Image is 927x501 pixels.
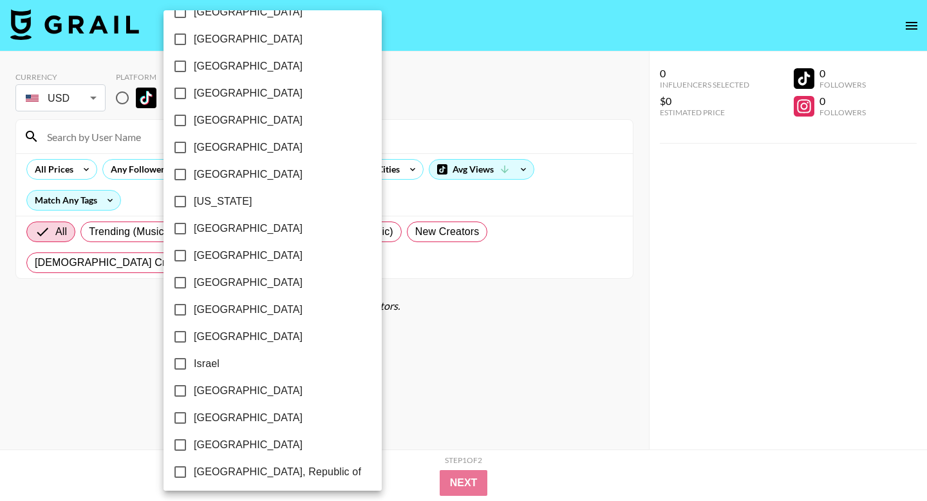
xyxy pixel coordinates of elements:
[194,32,303,47] span: [GEOGRAPHIC_DATA]
[194,221,303,236] span: [GEOGRAPHIC_DATA]
[194,329,303,345] span: [GEOGRAPHIC_DATA]
[194,356,220,372] span: Israel
[194,275,303,290] span: [GEOGRAPHIC_DATA]
[194,113,303,128] span: [GEOGRAPHIC_DATA]
[194,383,303,399] span: [GEOGRAPHIC_DATA]
[194,302,303,317] span: [GEOGRAPHIC_DATA]
[194,194,252,209] span: [US_STATE]
[194,167,303,182] span: [GEOGRAPHIC_DATA]
[194,86,303,101] span: [GEOGRAPHIC_DATA]
[194,248,303,263] span: [GEOGRAPHIC_DATA]
[194,140,303,155] span: [GEOGRAPHIC_DATA]
[194,59,303,74] span: [GEOGRAPHIC_DATA]
[194,437,303,453] span: [GEOGRAPHIC_DATA]
[194,5,303,20] span: [GEOGRAPHIC_DATA]
[194,464,361,480] span: [GEOGRAPHIC_DATA], Republic of
[194,410,303,426] span: [GEOGRAPHIC_DATA]
[863,437,912,486] iframe: Drift Widget Chat Controller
